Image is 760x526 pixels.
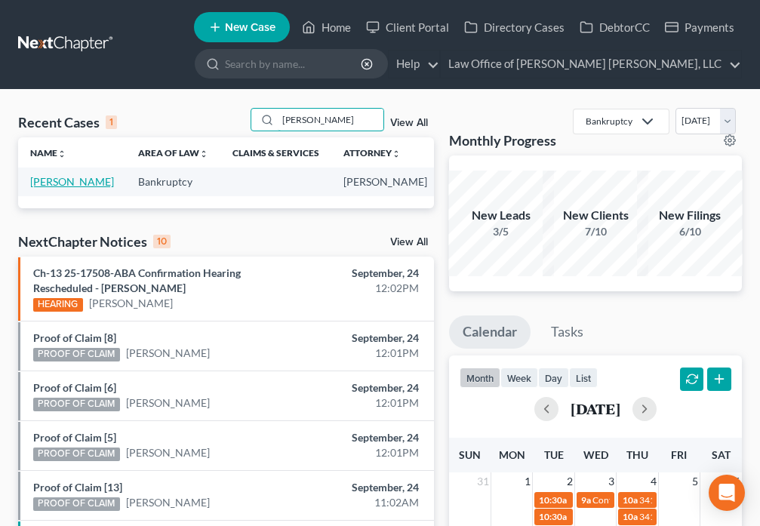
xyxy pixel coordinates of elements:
div: PROOF OF CLAIM [33,497,120,511]
span: 9a [581,494,591,506]
span: 10:30a [539,494,567,506]
button: month [460,368,500,388]
a: [PERSON_NAME] [126,445,210,460]
div: New Leads [448,207,554,224]
div: Open Intercom Messenger [709,475,745,511]
a: Help [389,51,439,78]
div: September, 24 [300,266,419,281]
td: [PERSON_NAME] [331,168,439,195]
span: 4 [649,472,658,491]
div: PROOF OF CLAIM [33,348,120,361]
h2: [DATE] [571,401,620,417]
a: Proof of Claim [13] [33,481,122,494]
a: Client Portal [358,14,457,41]
button: week [500,368,538,388]
span: Fri [671,448,687,461]
a: Proof of Claim [5] [33,431,116,444]
a: [PERSON_NAME] [126,346,210,361]
span: 1 [523,472,532,491]
div: PROOF OF CLAIM [33,448,120,461]
div: September, 24 [300,380,419,395]
div: September, 24 [300,480,419,495]
div: Bankruptcy [586,115,632,128]
i: unfold_more [392,149,401,158]
a: Payments [657,14,742,41]
a: View All [390,118,428,128]
a: Tasks [537,315,597,349]
div: 12:01PM [300,395,419,411]
a: Attorneyunfold_more [343,147,401,158]
div: September, 24 [300,331,419,346]
span: Thu [626,448,648,461]
div: 3/5 [448,224,554,239]
div: HEARING [33,298,83,312]
span: 2 [565,472,574,491]
i: unfold_more [199,149,208,158]
td: Bankruptcy [126,168,220,195]
span: 10:30a [539,511,567,522]
div: 12:01PM [300,346,419,361]
a: DebtorCC [572,14,657,41]
a: Nameunfold_more [30,147,66,158]
a: Proof of Claim [8] [33,331,116,344]
a: [PERSON_NAME] [126,495,210,510]
div: PROOF OF CLAIM [33,398,120,411]
a: Calendar [449,315,531,349]
span: New Case [225,22,275,33]
button: day [538,368,569,388]
span: Tue [544,448,564,461]
input: Search by name... [225,50,363,78]
div: 6/10 [637,224,743,239]
i: unfold_more [57,149,66,158]
span: 10a [623,511,638,522]
a: Law Office of [PERSON_NAME] [PERSON_NAME], LLC [441,51,741,78]
span: 3 [607,472,616,491]
div: 12:01PM [300,445,419,460]
a: [PERSON_NAME] [126,395,210,411]
span: Sun [459,448,481,461]
span: Wed [583,448,608,461]
div: 7/10 [543,224,648,239]
div: September, 24 [300,430,419,445]
h3: Monthly Progress [449,131,556,149]
input: Search by name... [278,109,383,131]
span: 31 [475,472,491,491]
a: Directory Cases [457,14,572,41]
a: Proof of Claim [6] [33,381,116,394]
div: NextChapter Notices [18,232,171,251]
a: [PERSON_NAME] [89,296,173,311]
a: View All [390,237,428,248]
span: Mon [499,448,525,461]
a: Area of Lawunfold_more [138,147,208,158]
span: 5 [691,472,700,491]
a: [PERSON_NAME] [30,175,114,188]
div: 1 [106,115,117,129]
span: Sat [712,448,731,461]
div: New Filings [637,207,743,224]
div: 12:02PM [300,281,419,296]
a: Home [294,14,358,41]
div: New Clients [543,207,648,224]
button: list [569,368,598,388]
span: 6 [733,472,742,491]
a: Ch-13 25-17508-ABA Confirmation Hearing Rescheduled - [PERSON_NAME] [33,266,241,294]
div: 11:02AM [300,495,419,510]
div: Recent Cases [18,113,117,131]
th: Claims & Services [220,137,331,168]
span: 10a [623,494,638,506]
div: 10 [153,235,171,248]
